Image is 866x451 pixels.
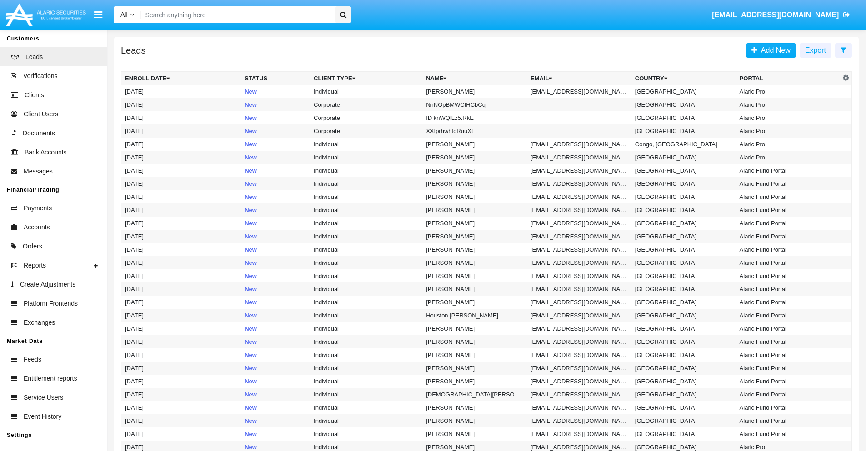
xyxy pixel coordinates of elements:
[422,190,527,203] td: [PERSON_NAME]
[310,111,422,124] td: Corporate
[24,261,46,270] span: Reports
[121,138,241,151] td: [DATE]
[736,151,841,164] td: Alaric Pro
[23,242,42,251] span: Orders
[310,414,422,427] td: Individual
[310,124,422,138] td: Corporate
[24,318,55,327] span: Exchanges
[310,85,422,98] td: Individual
[736,427,841,441] td: Alaric Fund Portal
[527,269,631,282] td: [EMAIL_ADDRESS][DOMAIN_NAME]
[24,374,77,383] span: Entitlement reports
[121,217,241,230] td: [DATE]
[527,177,631,190] td: [EMAIL_ADDRESS][DOMAIN_NAME]
[736,375,841,388] td: Alaric Fund Portal
[422,85,527,98] td: [PERSON_NAME]
[310,203,422,217] td: Individual
[527,217,631,230] td: [EMAIL_ADDRESS][DOMAIN_NAME]
[114,10,141,20] a: All
[631,190,736,203] td: [GEOGRAPHIC_DATA]
[757,46,791,54] span: Add New
[631,85,736,98] td: [GEOGRAPHIC_DATA]
[736,217,841,230] td: Alaric Fund Portal
[527,282,631,296] td: [EMAIL_ADDRESS][DOMAIN_NAME]
[121,230,241,243] td: [DATE]
[631,309,736,322] td: [GEOGRAPHIC_DATA]
[121,164,241,177] td: [DATE]
[241,177,310,190] td: New
[310,309,422,322] td: Individual
[422,111,527,124] td: fD knWQlLz5.RkE
[241,414,310,427] td: New
[241,388,310,401] td: New
[241,335,310,348] td: New
[241,375,310,388] td: New
[631,72,736,85] th: Country
[25,148,67,157] span: Bank Accounts
[631,243,736,256] td: [GEOGRAPHIC_DATA]
[121,362,241,375] td: [DATE]
[422,72,527,85] th: Name
[241,138,310,151] td: New
[121,256,241,269] td: [DATE]
[121,309,241,322] td: [DATE]
[527,203,631,217] td: [EMAIL_ADDRESS][DOMAIN_NAME]
[241,190,310,203] td: New
[310,230,422,243] td: Individual
[241,322,310,335] td: New
[631,335,736,348] td: [GEOGRAPHIC_DATA]
[121,282,241,296] td: [DATE]
[310,164,422,177] td: Individual
[422,414,527,427] td: [PERSON_NAME]
[631,256,736,269] td: [GEOGRAPHIC_DATA]
[736,85,841,98] td: Alaric Pro
[310,388,422,401] td: Individual
[121,47,146,54] h5: Leads
[527,388,631,401] td: [EMAIL_ADDRESS][DOMAIN_NAME]
[241,269,310,282] td: New
[527,164,631,177] td: [EMAIL_ADDRESS][DOMAIN_NAME]
[631,151,736,164] td: [GEOGRAPHIC_DATA]
[121,414,241,427] td: [DATE]
[25,52,43,62] span: Leads
[23,71,57,81] span: Verifications
[241,309,310,322] td: New
[631,414,736,427] td: [GEOGRAPHIC_DATA]
[527,375,631,388] td: [EMAIL_ADDRESS][DOMAIN_NAME]
[527,256,631,269] td: [EMAIL_ADDRESS][DOMAIN_NAME]
[121,296,241,309] td: [DATE]
[422,138,527,151] td: [PERSON_NAME]
[241,98,310,111] td: New
[121,348,241,362] td: [DATE]
[736,138,841,151] td: Alaric Pro
[241,85,310,98] td: New
[527,151,631,164] td: [EMAIL_ADDRESS][DOMAIN_NAME]
[310,335,422,348] td: Individual
[241,427,310,441] td: New
[631,362,736,375] td: [GEOGRAPHIC_DATA]
[800,43,831,58] button: Export
[527,243,631,256] td: [EMAIL_ADDRESS][DOMAIN_NAME]
[241,401,310,414] td: New
[736,72,841,85] th: Portal
[631,322,736,335] td: [GEOGRAPHIC_DATA]
[736,243,841,256] td: Alaric Fund Portal
[422,98,527,111] td: NnNOpBMWCtHCbCq
[736,164,841,177] td: Alaric Fund Portal
[422,243,527,256] td: [PERSON_NAME]
[24,203,52,213] span: Payments
[422,177,527,190] td: [PERSON_NAME]
[422,296,527,309] td: [PERSON_NAME]
[121,322,241,335] td: [DATE]
[310,322,422,335] td: Individual
[310,138,422,151] td: Individual
[241,230,310,243] td: New
[23,129,55,138] span: Documents
[310,256,422,269] td: Individual
[121,388,241,401] td: [DATE]
[241,151,310,164] td: New
[631,401,736,414] td: [GEOGRAPHIC_DATA]
[527,72,631,85] th: Email
[527,296,631,309] td: [EMAIL_ADDRESS][DOMAIN_NAME]
[241,256,310,269] td: New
